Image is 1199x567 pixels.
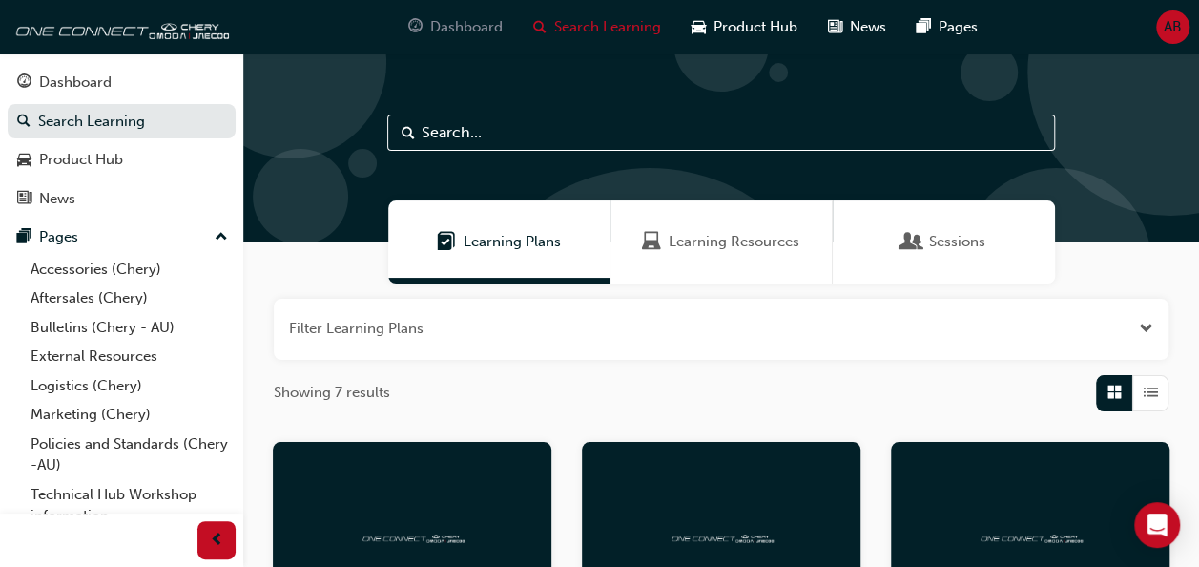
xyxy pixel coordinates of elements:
[39,226,78,248] div: Pages
[430,16,503,38] span: Dashboard
[17,74,31,92] span: guage-icon
[554,16,661,38] span: Search Learning
[610,200,833,283] a: Learning ResourcesLearning Resources
[23,480,236,531] a: Technical Hub Workshop information
[39,72,112,94] div: Dashboard
[8,65,236,100] a: Dashboard
[23,255,236,284] a: Accessories (Chery)
[17,191,31,208] span: news-icon
[1144,382,1158,404] span: List
[39,149,123,171] div: Product Hub
[23,342,236,371] a: External Resources
[1139,318,1153,340] button: Open the filter
[8,142,236,178] a: Product Hub
[676,8,813,47] a: car-iconProduct Hub
[713,16,797,38] span: Product Hub
[1164,16,1182,38] span: AB
[39,188,75,210] div: News
[17,229,31,246] span: pages-icon
[274,382,390,404] span: Showing 7 results
[669,231,799,253] span: Learning Resources
[387,115,1055,151] input: Search...
[393,8,518,47] a: guage-iconDashboard
[8,220,236,255] button: Pages
[408,15,423,39] span: guage-icon
[917,15,931,39] span: pages-icon
[642,231,661,253] span: Learning Resources
[850,16,886,38] span: News
[813,8,901,47] a: news-iconNews
[902,231,921,253] span: Sessions
[692,15,706,39] span: car-icon
[360,527,465,545] img: oneconnect
[1134,502,1180,548] div: Open Intercom Messenger
[23,400,236,430] a: Marketing (Chery)
[23,371,236,401] a: Logistics (Chery)
[17,152,31,169] span: car-icon
[1156,10,1189,44] button: AB
[388,200,610,283] a: Learning PlansLearning Plans
[10,8,229,46] img: oneconnect
[978,527,1083,545] img: oneconnect
[402,122,415,144] span: Search
[8,61,236,220] button: DashboardSearch LearningProduct HubNews
[669,527,774,545] img: oneconnect
[17,114,31,131] span: search-icon
[23,430,236,480] a: Policies and Standards (Chery -AU)
[533,15,547,39] span: search-icon
[901,8,993,47] a: pages-iconPages
[437,231,456,253] span: Learning Plans
[833,200,1055,283] a: SessionsSessions
[8,181,236,217] a: News
[8,104,236,139] a: Search Learning
[518,8,676,47] a: search-iconSearch Learning
[1107,382,1122,404] span: Grid
[939,16,978,38] span: Pages
[23,283,236,313] a: Aftersales (Chery)
[23,313,236,343] a: Bulletins (Chery - AU)
[215,225,228,250] span: up-icon
[464,231,561,253] span: Learning Plans
[929,231,985,253] span: Sessions
[210,529,224,553] span: prev-icon
[828,15,842,39] span: news-icon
